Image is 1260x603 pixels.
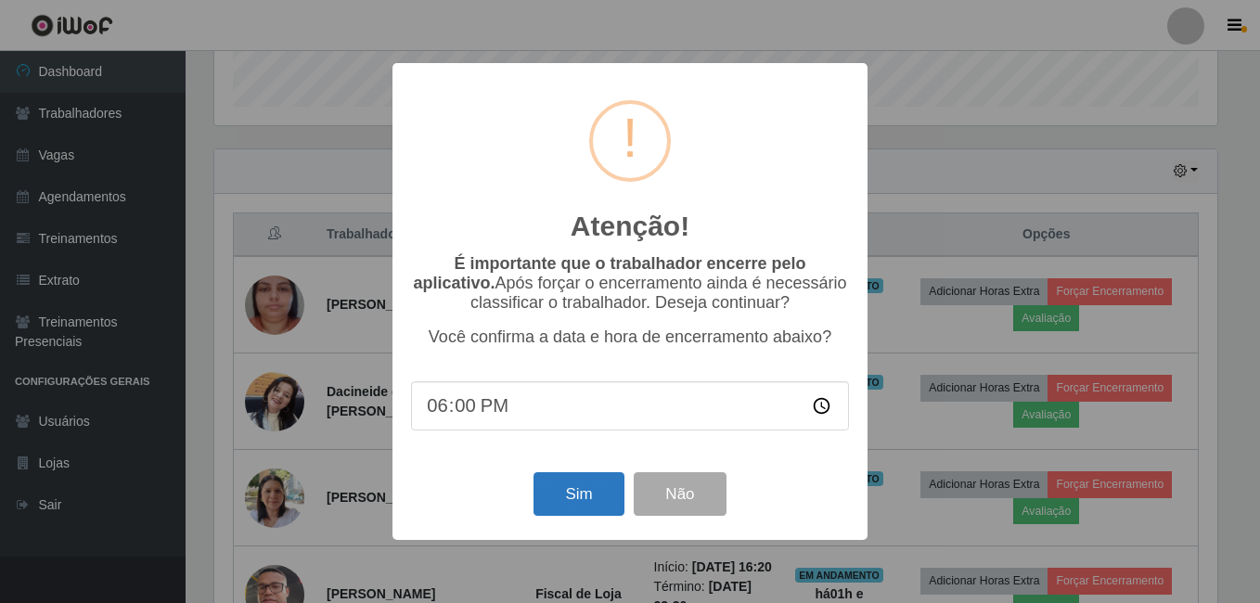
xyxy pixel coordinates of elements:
[571,210,689,243] h2: Atenção!
[411,327,849,347] p: Você confirma a data e hora de encerramento abaixo?
[411,254,849,313] p: Após forçar o encerramento ainda é necessário classificar o trabalhador. Deseja continuar?
[413,254,805,292] b: É importante que o trabalhador encerre pelo aplicativo.
[634,472,726,516] button: Não
[534,472,624,516] button: Sim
